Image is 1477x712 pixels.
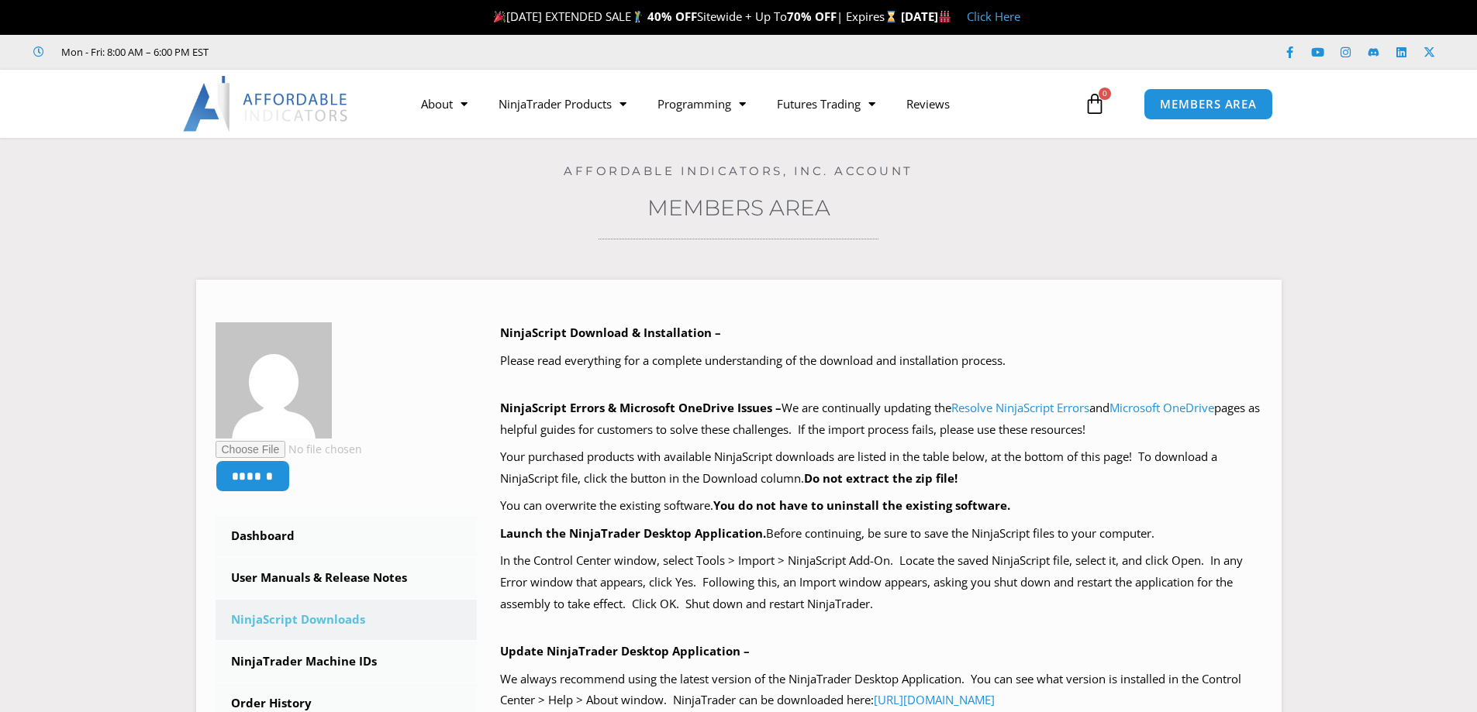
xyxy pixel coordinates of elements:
[891,86,965,122] a: Reviews
[500,495,1262,517] p: You can overwrite the existing software.
[939,11,951,22] img: 🏭
[967,9,1020,24] a: Click Here
[804,470,958,486] b: Do not extract the zip file!
[500,669,1262,712] p: We always recommend using the latest version of the NinjaTrader Desktop Application. You can see ...
[405,86,483,122] a: About
[885,11,897,22] img: ⌛
[494,11,506,22] img: 🎉
[564,163,913,178] a: Affordable Indicators, Inc. Account
[216,641,478,682] a: NinjaTrader Machine IDs
[500,525,766,541] b: Launch the NinjaTrader Desktop Application.
[500,350,1262,372] p: Please read everything for a complete understanding of the download and installation process.
[1109,400,1214,415] a: Microsoft OneDrive
[500,446,1262,490] p: Your purchased products with available NinjaScript downloads are listed in the table below, at th...
[500,325,721,340] b: NinjaScript Download & Installation –
[183,76,350,132] img: LogoAI | Affordable Indicators – NinjaTrader
[647,194,830,221] a: Members Area
[642,86,761,122] a: Programming
[1099,88,1111,100] span: 0
[951,400,1089,415] a: Resolve NinjaScript Errors
[901,9,951,24] strong: [DATE]
[500,643,750,659] b: Update NinjaTrader Desktop Application –
[57,43,209,61] span: Mon - Fri: 8:00 AM – 6:00 PM EST
[216,322,332,439] img: bddc036d8a594b73211226d7f1b62c6b42c13e7d395964bc5dc11361869ae2d4
[500,550,1262,615] p: In the Control Center window, select Tools > Import > NinjaScript Add-On. Locate the saved NinjaS...
[500,397,1262,441] p: We are continually updating the and pages as helpful guides for customers to solve these challeng...
[1160,98,1257,110] span: MEMBERS AREA
[490,9,901,24] span: [DATE] EXTENDED SALE Sitewide + Up To | Expires
[874,692,995,707] a: [URL][DOMAIN_NAME]
[500,400,782,415] b: NinjaScript Errors & Microsoft OneDrive Issues –
[405,86,1080,122] nav: Menu
[787,9,837,24] strong: 70% OFF
[761,86,891,122] a: Futures Trading
[216,516,478,556] a: Dashboard
[500,523,1262,545] p: Before continuing, be sure to save the NinjaScript files to your computer.
[230,44,463,60] iframe: Customer reviews powered by Trustpilot
[1144,88,1273,120] a: MEMBERS AREA
[216,600,478,640] a: NinjaScript Downloads
[632,11,644,22] img: 🏌️‍♂️
[216,558,478,598] a: User Manuals & Release Notes
[1061,81,1129,126] a: 0
[713,497,1010,513] b: You do not have to uninstall the existing software.
[647,9,697,24] strong: 40% OFF
[483,86,642,122] a: NinjaTrader Products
